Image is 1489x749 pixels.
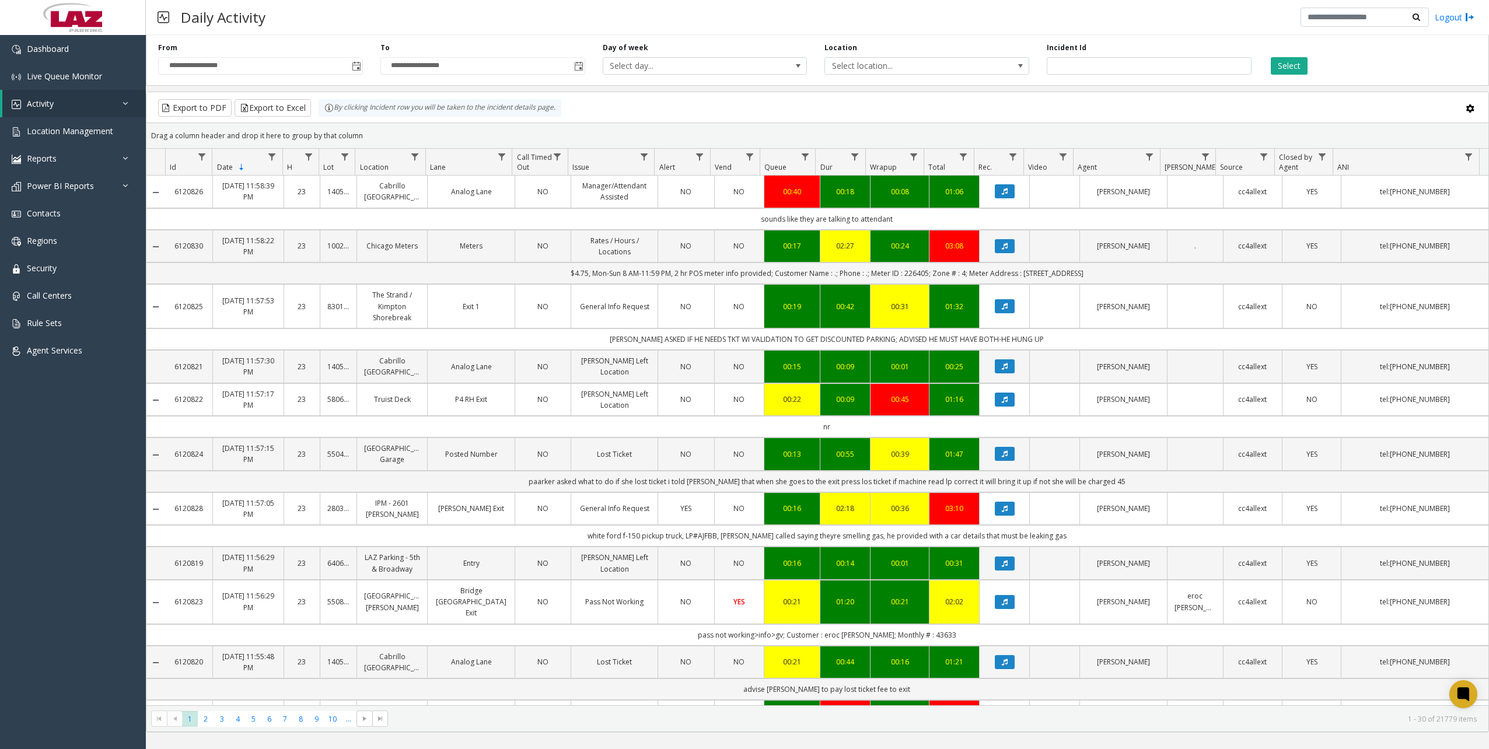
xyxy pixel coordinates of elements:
a: cc4allext [1231,449,1275,460]
a: cc4allext [1231,558,1275,569]
a: Dur Filter Menu [847,149,863,164]
span: YES [1306,558,1317,568]
label: From [158,43,177,53]
div: 00:40 [771,186,813,197]
a: YES [1289,558,1334,569]
a: Truist Deck [364,394,420,405]
a: Activity [2,90,146,117]
span: NO [1306,394,1317,404]
div: 00:14 [827,558,863,569]
a: Pass Not Working [578,596,651,607]
span: NO [733,558,744,568]
a: NO [665,301,707,312]
a: NO [522,558,564,569]
a: 00:19 [771,301,813,312]
a: Analog Lane [435,186,508,197]
button: Export to Excel [235,99,311,117]
a: Cabrillo [GEOGRAPHIC_DATA] [364,651,420,673]
div: 00:36 [878,503,922,514]
a: NO [522,503,564,514]
a: 23 [291,361,313,372]
a: eroc [PERSON_NAME] [1175,590,1216,612]
a: [PERSON_NAME] Left Location [578,388,651,411]
a: 6120830 [172,240,205,251]
a: 6120820 [172,656,205,667]
a: 640601 [327,558,349,569]
a: [GEOGRAPHIC_DATA] Garage [364,443,420,465]
a: [DATE] 11:57:53 PM [220,295,276,317]
a: YES [722,596,757,607]
a: Rates / Hours / Locations [578,235,651,257]
span: Live Queue Monitor [27,71,102,82]
span: NO [733,241,744,251]
a: [PERSON_NAME] [1087,240,1160,251]
span: Toggle popup [572,58,585,74]
a: NO [522,186,564,197]
span: Toggle popup [349,58,362,74]
span: NO [733,503,744,513]
div: 02:02 [936,596,972,607]
a: Exit 1 [435,301,508,312]
a: 01:32 [936,301,972,312]
a: Lane Filter Menu [494,149,509,164]
a: ANI Filter Menu [1461,149,1477,164]
a: 550421 [327,449,349,460]
img: 'icon' [12,346,21,356]
a: 01:20 [827,596,863,607]
a: 23 [291,558,313,569]
a: Video Filter Menu [1055,149,1071,164]
div: 00:01 [878,361,922,372]
a: NO [522,394,564,405]
a: YES [1289,361,1334,372]
a: 6120819 [172,558,205,569]
span: YES [1306,362,1317,372]
span: NO [1306,597,1317,607]
a: 00:45 [878,394,922,405]
a: Bridge [GEOGRAPHIC_DATA] Exit [435,585,508,619]
a: Collapse Details [146,450,165,460]
img: 'icon' [12,264,21,274]
a: 00:13 [771,449,813,460]
span: Power BI Reports [27,180,94,191]
a: tel:[PHONE_NUMBER] [1348,503,1481,514]
a: NO [665,186,707,197]
a: Location Filter Menu [407,149,423,164]
a: NO [722,240,757,251]
a: 00:39 [878,449,922,460]
a: P4 RH Exit [435,394,508,405]
a: Alert Filter Menu [692,149,708,164]
a: [PERSON_NAME] [1087,186,1160,197]
a: NO [665,558,707,569]
div: 00:21 [771,596,813,607]
a: 23 [291,186,313,197]
a: tel:[PHONE_NUMBER] [1348,301,1481,312]
div: 00:22 [771,394,813,405]
a: cc4allext [1231,240,1275,251]
div: 00:25 [936,361,972,372]
a: [PERSON_NAME] [1087,449,1160,460]
a: NO [522,449,564,460]
a: [PERSON_NAME] [1087,596,1160,607]
a: NO [522,596,564,607]
a: H Filter Menu [300,149,316,164]
a: 140544 [327,186,349,197]
a: cc4allext [1231,503,1275,514]
a: 23 [291,503,313,514]
a: Rec. Filter Menu [1005,149,1021,164]
div: 00:15 [771,361,813,372]
div: 00:09 [827,361,863,372]
a: 6120826 [172,186,205,197]
a: NO [722,503,757,514]
a: NO [665,449,707,460]
div: 00:21 [878,596,922,607]
a: 01:06 [936,186,972,197]
a: 01:47 [936,449,972,460]
a: NO [722,558,757,569]
a: 03:08 [936,240,972,251]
